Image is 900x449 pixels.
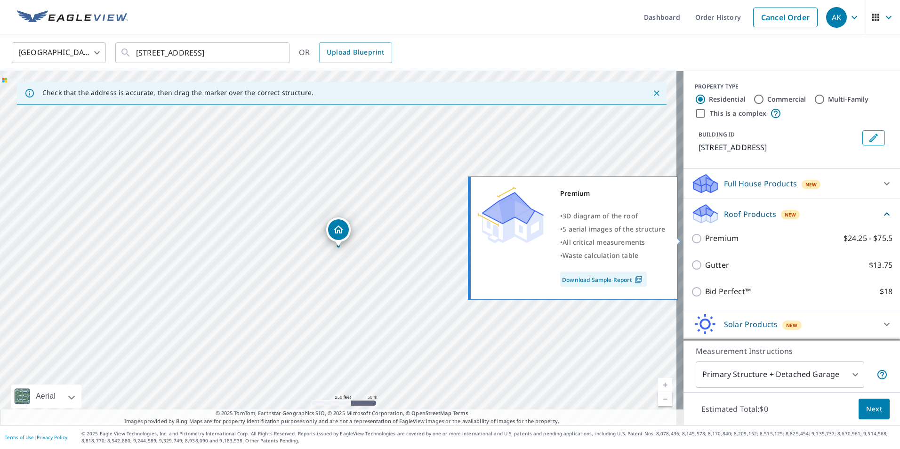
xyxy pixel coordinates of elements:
div: Roof ProductsNew [691,203,892,225]
label: Multi-Family [828,95,869,104]
div: • [560,236,666,249]
img: Pdf Icon [632,275,645,284]
div: Primary Structure + Detached Garage [696,361,864,388]
div: Aerial [33,385,58,408]
span: 3D diagram of the roof [562,211,638,220]
div: OR [299,42,392,63]
a: Current Level 17, Zoom Out [658,392,672,406]
label: This is a complex [710,109,766,118]
p: $18 [880,286,892,297]
div: Premium [560,187,666,200]
p: Check that the address is accurate, then drag the marker over the correct structure. [42,88,313,97]
span: All critical measurements [562,238,645,247]
p: BUILDING ID [699,130,735,138]
div: • [560,223,666,236]
a: OpenStreetMap [411,409,451,417]
p: | [5,434,67,440]
div: • [560,209,666,223]
div: Dropped pin, building 1, Residential property, 682 Opekiska Rd Fairmont, WV 26554 [326,217,351,247]
div: PROPERTY TYPE [695,82,889,91]
span: Next [866,403,882,415]
p: [STREET_ADDRESS] [699,142,859,153]
span: New [805,181,817,188]
div: [GEOGRAPHIC_DATA] [12,40,106,66]
img: EV Logo [17,10,128,24]
p: $13.75 [869,259,892,271]
a: Download Sample Report [560,272,647,287]
p: Solar Products [724,319,778,330]
div: • [560,249,666,262]
a: Terms of Use [5,434,34,441]
button: Edit building 1 [862,130,885,145]
span: © 2025 TomTom, Earthstar Geographics SIO, © 2025 Microsoft Corporation, © [216,409,468,417]
p: Estimated Total: $0 [694,399,776,419]
span: New [786,321,798,329]
a: Current Level 17, Zoom In [658,378,672,392]
input: Search by address or latitude-longitude [136,40,270,66]
button: Close [651,87,663,99]
span: Waste calculation table [562,251,638,260]
span: Your report will include the primary structure and a detached garage if one exists. [876,369,888,380]
p: Gutter [705,259,729,271]
p: $24.25 - $75.5 [844,233,892,244]
p: Full House Products [724,178,797,189]
img: Premium [478,187,544,243]
label: Residential [709,95,746,104]
div: Solar ProductsNew [691,313,892,336]
a: Upload Blueprint [319,42,392,63]
p: Bid Perfect™ [705,286,751,297]
a: Terms [453,409,468,417]
span: New [785,211,796,218]
p: © 2025 Eagle View Technologies, Inc. and Pictometry International Corp. All Rights Reserved. Repo... [81,430,895,444]
div: Aerial [11,385,81,408]
span: Upload Blueprint [327,47,384,58]
p: Premium [705,233,739,244]
button: Next [859,399,890,420]
div: Full House ProductsNew [691,172,892,195]
div: AK [826,7,847,28]
p: Measurement Instructions [696,345,888,357]
a: Cancel Order [753,8,818,27]
a: Privacy Policy [37,434,67,441]
label: Commercial [767,95,806,104]
p: Roof Products [724,208,776,220]
span: 5 aerial images of the structure [562,224,665,233]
